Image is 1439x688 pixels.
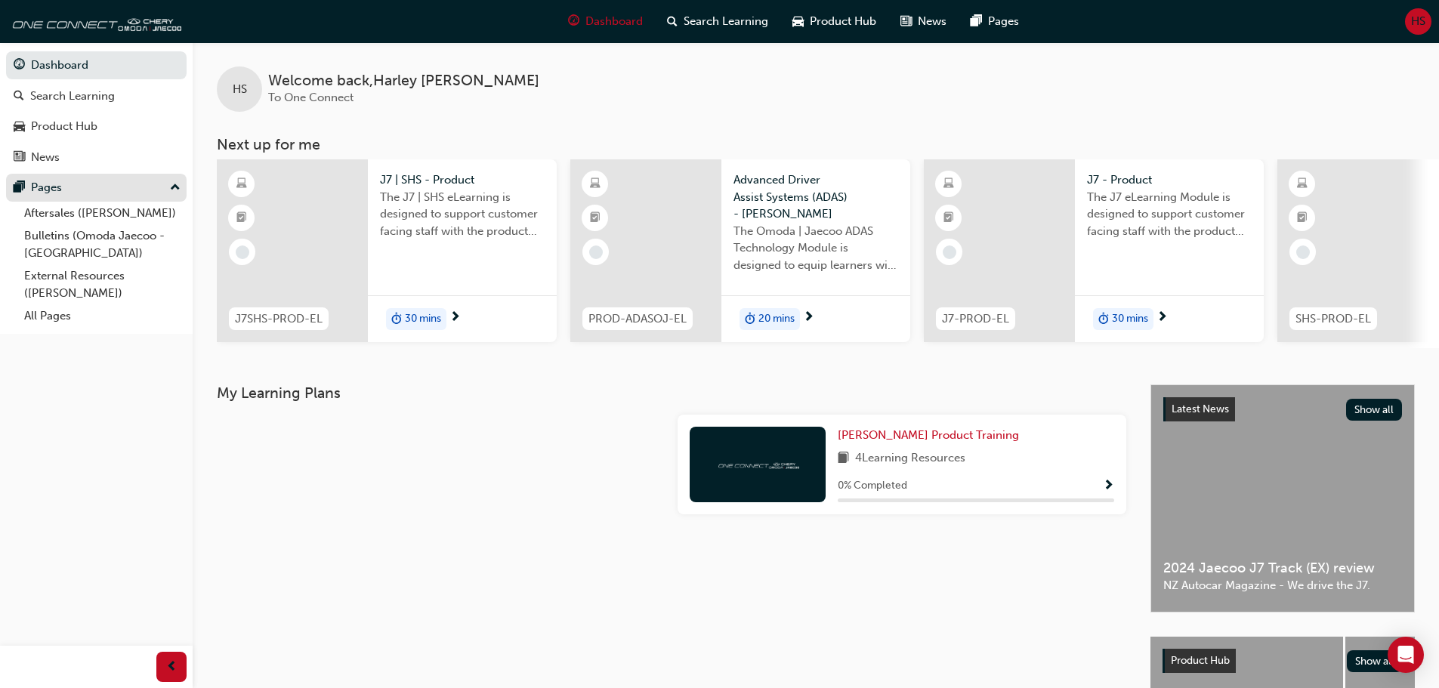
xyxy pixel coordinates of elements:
[30,88,115,105] div: Search Learning
[585,13,643,30] span: Dashboard
[170,178,181,198] span: up-icon
[235,310,323,328] span: J7SHS-PROD-EL
[1163,560,1402,577] span: 2024 Jaecoo J7 Track (EX) review
[900,12,912,31] span: news-icon
[918,13,946,30] span: News
[6,113,187,140] a: Product Hub
[684,13,768,30] span: Search Learning
[217,159,557,342] a: J7SHS-PROD-ELJ7 | SHS - ProductThe J7 | SHS eLearning is designed to support customer facing staf...
[6,82,187,110] a: Search Learning
[1163,577,1402,594] span: NZ Autocar Magazine - We drive the J7.
[14,120,25,134] span: car-icon
[31,149,60,166] div: News
[1087,171,1252,189] span: J7 - Product
[888,6,959,37] a: news-iconNews
[943,245,956,259] span: learningRecordVerb_NONE-icon
[988,13,1019,30] span: Pages
[268,73,539,90] span: Welcome back , Harley [PERSON_NAME]
[31,179,62,196] div: Pages
[449,311,461,325] span: next-icon
[590,208,601,228] span: booktick-icon
[655,6,780,37] a: search-iconSearch Learning
[943,174,954,194] span: learningResourceType_ELEARNING-icon
[792,12,804,31] span: car-icon
[838,428,1019,442] span: [PERSON_NAME] Product Training
[18,264,187,304] a: External Resources ([PERSON_NAME])
[236,208,247,228] span: booktick-icon
[1411,13,1425,30] span: HS
[1103,477,1114,495] button: Show Progress
[1163,649,1403,673] a: Product HubShow all
[6,143,187,171] a: News
[18,304,187,328] a: All Pages
[166,658,178,677] span: prev-icon
[959,6,1031,37] a: pages-iconPages
[14,59,25,73] span: guage-icon
[14,181,25,195] span: pages-icon
[758,310,795,328] span: 20 mins
[405,310,441,328] span: 30 mins
[236,174,247,194] span: learningResourceType_ELEARNING-icon
[1112,310,1148,328] span: 30 mins
[1346,399,1403,421] button: Show all
[1296,245,1310,259] span: learningRecordVerb_NONE-icon
[855,449,965,468] span: 4 Learning Resources
[1150,384,1415,612] a: Latest NewsShow all2024 Jaecoo J7 Track (EX) reviewNZ Autocar Magazine - We drive the J7.
[745,310,755,329] span: duration-icon
[31,118,97,135] div: Product Hub
[6,174,187,202] button: Pages
[568,12,579,31] span: guage-icon
[18,202,187,225] a: Aftersales ([PERSON_NAME])
[217,384,1126,402] h3: My Learning Plans
[193,136,1439,153] h3: Next up for me
[380,171,545,189] span: J7 | SHS - Product
[1388,637,1424,673] div: Open Intercom Messenger
[667,12,678,31] span: search-icon
[380,189,545,240] span: The J7 | SHS eLearning is designed to support customer facing staff with the product and sales in...
[1347,650,1403,672] button: Show all
[943,208,954,228] span: booktick-icon
[838,449,849,468] span: book-icon
[838,477,907,495] span: 0 % Completed
[1297,174,1308,194] span: learningResourceType_ELEARNING-icon
[1171,654,1230,667] span: Product Hub
[6,51,187,79] a: Dashboard
[1087,189,1252,240] span: The J7 eLearning Module is designed to support customer facing staff with the product and sales i...
[803,311,814,325] span: next-icon
[236,245,249,259] span: learningRecordVerb_NONE-icon
[1156,311,1168,325] span: next-icon
[6,48,187,174] button: DashboardSearch LearningProduct HubNews
[14,151,25,165] span: news-icon
[391,310,402,329] span: duration-icon
[780,6,888,37] a: car-iconProduct Hub
[1103,480,1114,493] span: Show Progress
[8,6,181,36] img: oneconnect
[733,223,898,274] span: The Omoda | Jaecoo ADAS Technology Module is designed to equip learners with essential knowledge ...
[590,174,601,194] span: learningResourceType_ELEARNING-icon
[716,457,799,471] img: oneconnect
[971,12,982,31] span: pages-icon
[924,159,1264,342] a: J7-PROD-ELJ7 - ProductThe J7 eLearning Module is designed to support customer facing staff with t...
[1297,208,1308,228] span: booktick-icon
[1098,310,1109,329] span: duration-icon
[589,245,603,259] span: learningRecordVerb_NONE-icon
[14,90,24,103] span: search-icon
[18,224,187,264] a: Bulletins (Omoda Jaecoo - [GEOGRAPHIC_DATA])
[556,6,655,37] a: guage-iconDashboard
[570,159,910,342] a: PROD-ADASOJ-ELAdvanced Driver Assist Systems (ADAS) - [PERSON_NAME]The Omoda | Jaecoo ADAS Techno...
[733,171,898,223] span: Advanced Driver Assist Systems (ADAS) - [PERSON_NAME]
[1405,8,1431,35] button: HS
[233,81,247,98] span: HS
[1163,397,1402,421] a: Latest NewsShow all
[942,310,1009,328] span: J7-PROD-EL
[810,13,876,30] span: Product Hub
[1295,310,1371,328] span: SHS-PROD-EL
[838,427,1025,444] a: [PERSON_NAME] Product Training
[268,91,354,104] span: To One Connect
[1172,403,1229,415] span: Latest News
[588,310,687,328] span: PROD-ADASOJ-EL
